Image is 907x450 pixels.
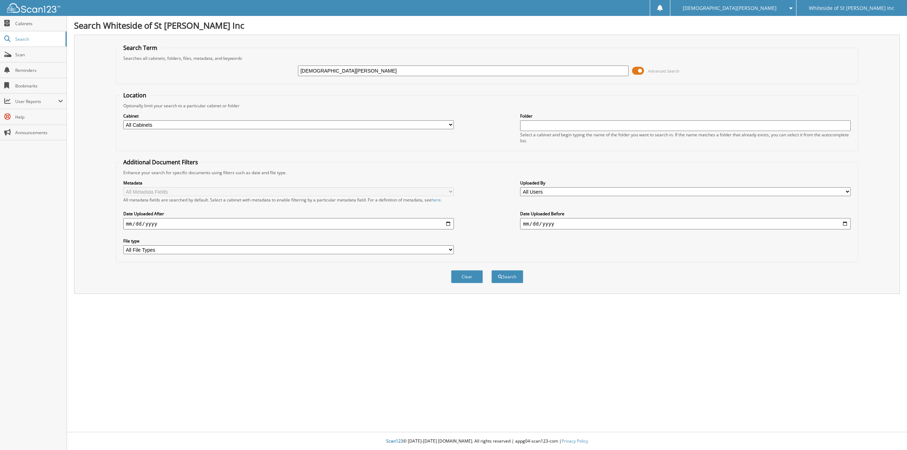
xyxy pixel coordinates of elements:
span: Announcements [15,130,63,136]
legend: Additional Document Filters [120,158,202,166]
label: File type [123,238,454,244]
div: Optionally limit your search to a particular cabinet or folder [120,103,855,109]
span: Help [15,114,63,120]
img: scan123-logo-white.svg [7,3,60,13]
label: Uploaded By [520,180,851,186]
label: Date Uploaded After [123,211,454,217]
span: Reminders [15,67,63,73]
label: Metadata [123,180,454,186]
input: end [520,218,851,229]
div: Searches all cabinets, folders, files, metadata, and keywords [120,55,855,61]
span: Scan123 [386,438,403,444]
span: [DEMOGRAPHIC_DATA][PERSON_NAME] [683,6,777,10]
label: Date Uploaded Before [520,211,851,217]
label: Folder [520,113,851,119]
div: © [DATE]-[DATE] [DOMAIN_NAME]. All rights reserved | appg04-scan123-com | [67,433,907,450]
span: Search [15,36,62,42]
a: Privacy Policy [562,438,588,444]
legend: Location [120,91,150,99]
span: Advanced Search [648,68,680,74]
legend: Search Term [120,44,161,52]
div: Select a cabinet and begin typing the name of the folder you want to search in. If the name match... [520,132,851,144]
span: Bookmarks [15,83,63,89]
a: here [432,197,441,203]
span: Scan [15,52,63,58]
input: start [123,218,454,229]
button: Search [491,270,523,283]
div: All metadata fields are searched by default. Select a cabinet with metadata to enable filtering b... [123,197,454,203]
span: Whiteside of St [PERSON_NAME] Inc [809,6,894,10]
iframe: Chat Widget [872,416,907,450]
div: Enhance your search for specific documents using filters such as date and file type. [120,170,855,176]
button: Clear [451,270,483,283]
h1: Search Whiteside of St [PERSON_NAME] Inc [74,19,900,31]
label: Cabinet [123,113,454,119]
span: User Reports [15,98,58,104]
span: Cabinets [15,21,63,27]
